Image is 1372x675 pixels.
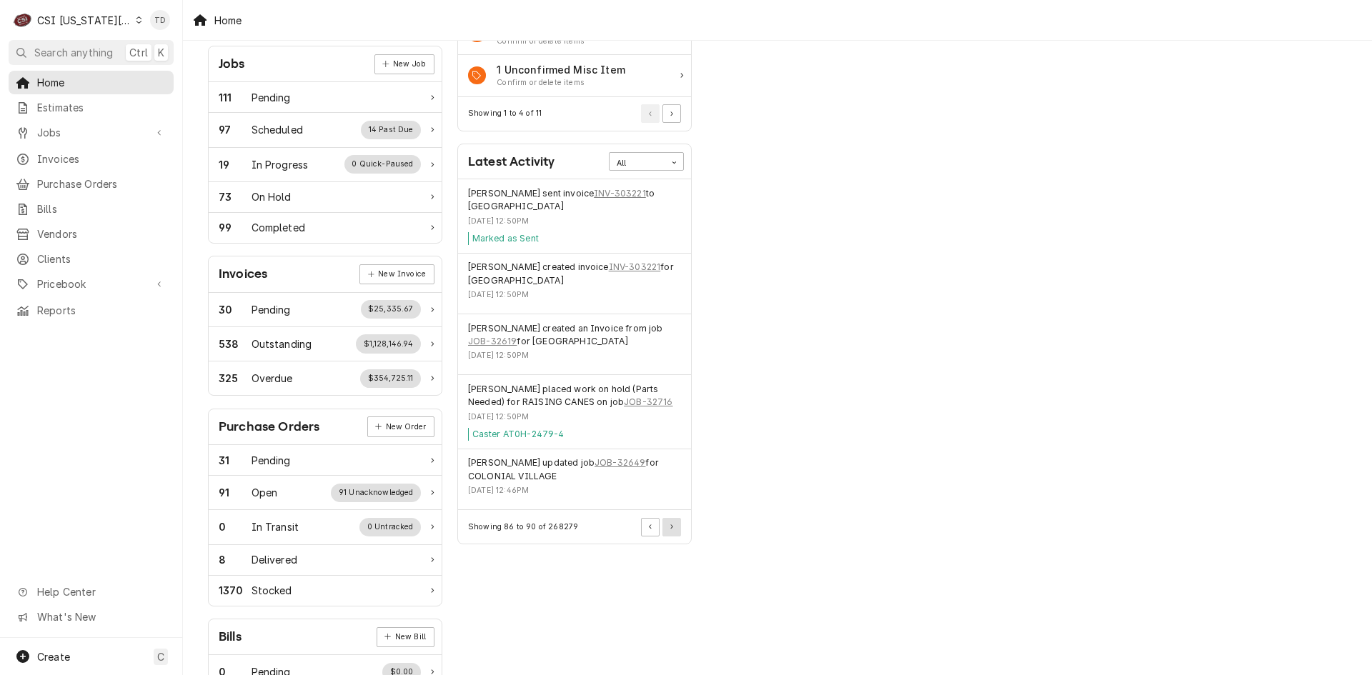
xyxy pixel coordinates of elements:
[9,172,174,196] a: Purchase Orders
[468,216,681,227] div: Event Timestamp
[209,293,442,327] div: Work Status
[609,261,661,274] a: INV-303221
[468,289,681,301] div: Event Timestamp
[209,576,442,606] a: Work Status
[595,456,645,469] a: JOB-32649
[219,485,252,500] div: Work Status Count
[219,627,242,646] div: Card Title
[458,97,691,131] div: Card Footer: Pagination
[219,122,252,137] div: Work Status Count
[252,583,292,598] div: Work Status Title
[37,13,131,28] div: CSI [US_STATE][GEOGRAPHIC_DATA]
[209,46,442,82] div: Card Header
[468,456,681,501] div: Event Details
[367,416,434,436] a: New Order
[150,10,170,30] div: Tim Devereux's Avatar
[367,416,434,436] div: Card Link Button
[209,293,442,396] div: Card Data
[209,545,442,576] div: Work Status
[497,77,625,89] div: Action Item Suggestion
[219,453,252,468] div: Work Status Count
[468,456,681,483] div: Event String
[639,518,682,536] div: Pagination Controls
[360,369,421,388] div: Work Status Supplemental Data
[37,100,166,115] span: Estimates
[252,302,291,317] div: Work Status Title
[37,303,166,318] span: Reports
[641,518,660,536] button: Go to Previous Page
[208,256,442,396] div: Card: Invoices
[209,409,442,445] div: Card Header
[209,113,442,147] a: Work Status
[374,54,434,74] a: New Job
[209,148,442,182] div: Work Status
[468,108,542,119] div: Current Page Details
[639,104,682,123] div: Pagination Controls
[9,147,174,171] a: Invoices
[457,144,692,544] div: Card: Latest Activity
[9,299,174,322] a: Reports
[377,627,434,647] a: New Bill
[252,371,293,386] div: Work Status Title
[9,71,174,94] a: Home
[209,82,442,113] a: Work Status
[377,627,434,647] div: Card Link Button
[9,272,174,296] a: Go to Pricebook
[468,383,681,409] div: Event String
[209,213,442,243] a: Work Status
[158,45,164,60] span: K
[209,445,442,606] div: Card Data
[356,334,421,353] div: Work Status Supplemental Data
[374,54,434,74] div: Card Link Button
[468,411,681,423] div: Event Timestamp
[662,104,681,123] button: Go to Next Page
[209,182,442,213] a: Work Status
[37,226,166,241] span: Vendors
[219,336,252,351] div: Work Status Count
[209,619,442,655] div: Card Header
[252,220,305,235] div: Work Status Title
[209,256,442,292] div: Card Header
[219,189,252,204] div: Work Status Count
[252,453,291,468] div: Work Status Title
[9,222,174,246] a: Vendors
[209,82,442,243] div: Card Data
[219,371,252,386] div: Work Status Count
[209,445,442,476] div: Work Status
[252,90,291,105] div: Work Status Title
[468,521,578,533] div: Current Page Details
[468,261,681,287] div: Event String
[497,62,625,77] div: Action Item Title
[9,40,174,65] button: Search anythingCtrlK
[157,649,164,664] span: C
[458,375,691,449] div: Event
[641,104,660,123] button: Go to Previous Page
[219,519,252,534] div: Work Status Count
[208,409,442,606] div: Card: Purchase Orders
[150,10,170,30] div: TD
[219,417,319,436] div: Card Title
[13,10,33,30] div: C
[468,261,681,306] div: Event Details
[458,179,691,254] div: Event
[617,158,658,169] div: All
[37,651,70,663] span: Create
[9,96,174,119] a: Estimates
[468,322,681,349] div: Event String
[219,54,245,74] div: Card Title
[9,605,174,629] a: Go to What's New
[209,476,442,510] a: Work Status
[609,152,684,171] div: Card Data Filter Control
[219,157,252,172] div: Work Status Count
[9,580,174,604] a: Go to Help Center
[359,264,434,284] a: New Invoice
[468,187,681,246] div: Event Details
[252,485,278,500] div: Work Status Title
[468,335,517,348] a: JOB-32619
